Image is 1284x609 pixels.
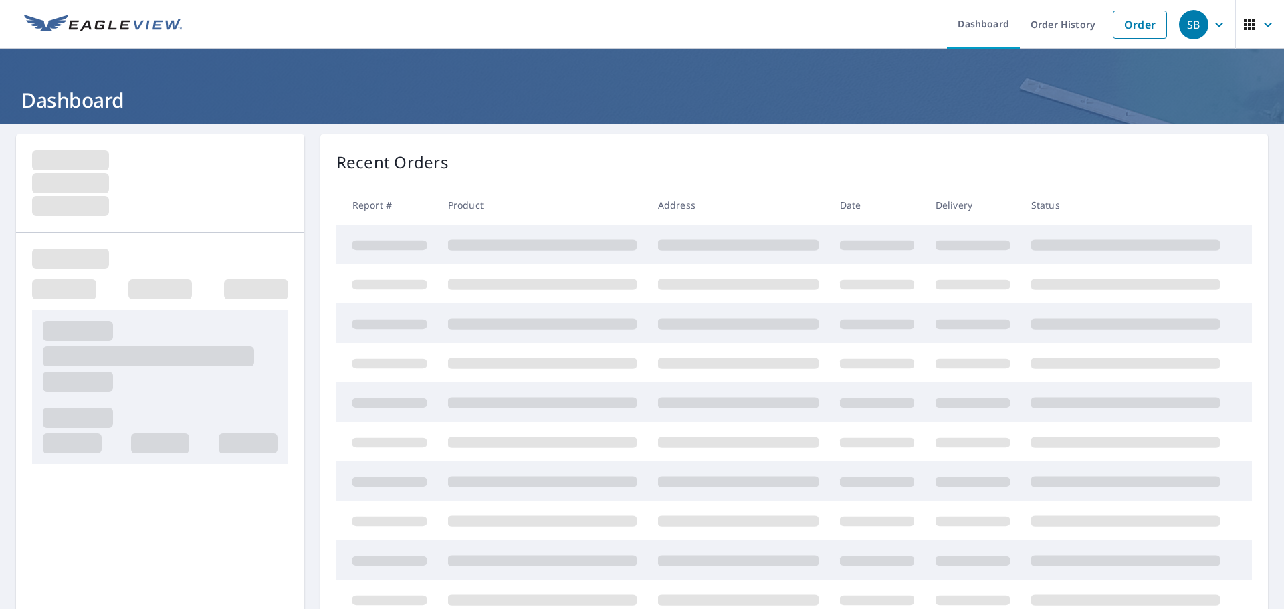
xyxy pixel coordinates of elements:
[647,185,829,225] th: Address
[24,15,182,35] img: EV Logo
[336,185,437,225] th: Report #
[336,150,449,174] p: Recent Orders
[829,185,925,225] th: Date
[925,185,1021,225] th: Delivery
[1021,185,1230,225] th: Status
[1113,11,1167,39] a: Order
[437,185,647,225] th: Product
[16,86,1268,114] h1: Dashboard
[1179,10,1208,39] div: SB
